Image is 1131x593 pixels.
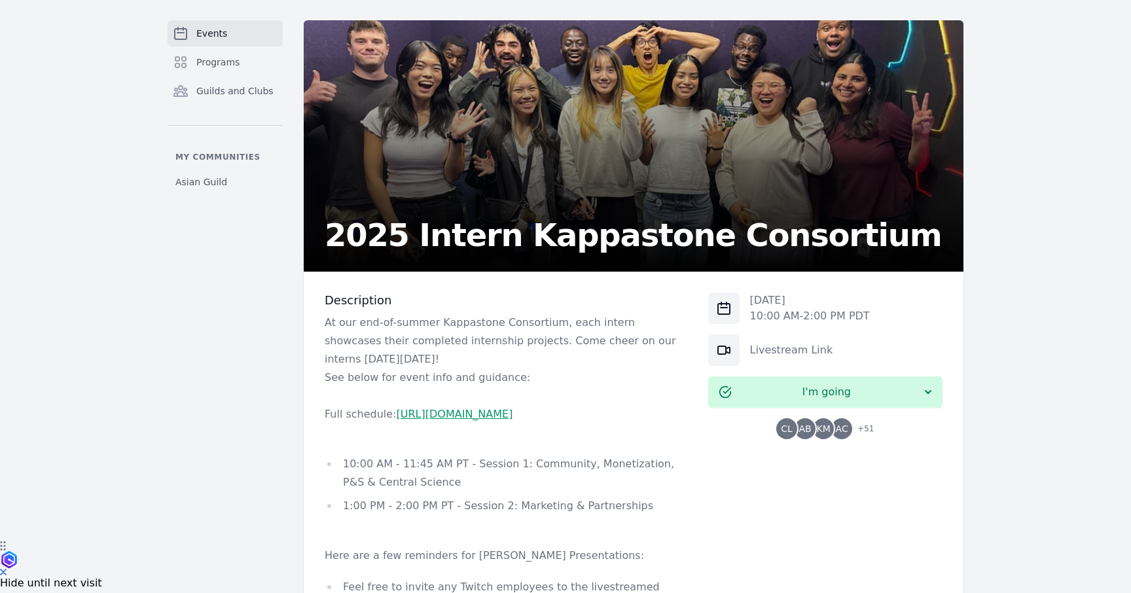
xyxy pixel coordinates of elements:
span: CL [781,424,793,433]
span: AB [799,424,812,433]
button: I'm going [708,376,942,408]
a: Asian Guild [168,170,283,194]
span: AC [836,424,848,433]
span: Asian Guild [175,175,227,189]
a: [URL][DOMAIN_NAME] [397,408,513,420]
h3: Description [325,293,687,308]
p: 10:00 AM - 2:00 PM PDT [750,308,870,324]
a: Programs [168,49,283,75]
p: See below for event info and guidance: [325,368,687,387]
li: 10:00 AM - 11:45 AM PT - Session 1: Community, Monetization, P&S & Central Science [325,455,687,492]
span: Events [196,27,227,40]
li: 1:00 PM - 2:00 PM PT - Session 2: Marketing & Partnerships [325,497,687,515]
span: Guilds and Clubs [196,84,274,98]
nav: Sidebar [168,20,283,194]
span: KM [816,424,830,433]
span: Programs [196,56,240,69]
h2: 2025 Intern Kappastone Consortium [325,219,942,251]
p: At our end-of-summer Kappastone Consortium, each intern showcases their completed internship proj... [325,314,687,368]
p: Full schedule: [325,405,687,423]
p: Here are a few reminders for [PERSON_NAME] Presentations: [325,547,687,565]
p: [DATE] [750,293,870,308]
span: I'm going [732,384,922,400]
a: Events [168,20,283,46]
a: Guilds and Clubs [168,78,283,104]
a: Livestream Link [750,344,833,356]
span: + 51 [850,421,874,439]
p: My communities [168,152,283,162]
